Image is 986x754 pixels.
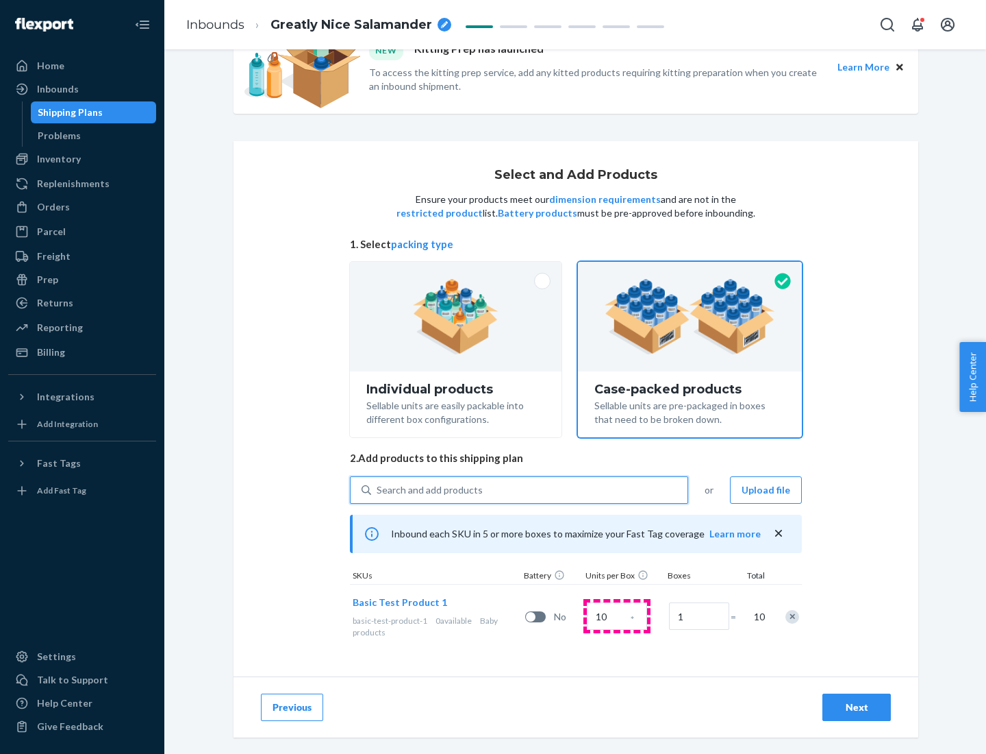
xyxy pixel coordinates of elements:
[37,390,94,404] div: Integrations
[37,720,103,733] div: Give Feedback
[498,206,577,220] button: Battery products
[8,646,156,668] a: Settings
[587,603,647,630] input: Case Quantity
[8,452,156,474] button: Fast Tags
[705,483,713,497] span: or
[594,396,785,426] div: Sellable units are pre-packaged in boxes that need to be broken down.
[37,345,65,359] div: Billing
[8,173,156,195] a: Replenishments
[37,82,79,96] div: Inbounds
[186,17,244,32] a: Inbounds
[37,152,81,166] div: Inventory
[353,615,520,638] div: Baby products
[38,129,81,143] div: Problems
[8,245,156,267] a: Freight
[413,279,498,354] img: individual-pack.facf35554cb0f1810c75b2bd6df2d64e.png
[892,60,907,75] button: Close
[8,78,156,100] a: Inbounds
[751,610,765,624] span: 10
[369,66,825,93] p: To access the kitting prep service, add any kitted products requiring kitting preparation when yo...
[37,250,71,263] div: Freight
[353,596,447,609] button: Basic Test Product 1
[414,41,544,60] p: Kitting Prep has launched
[353,616,427,626] span: basic-test-product-1
[733,570,768,584] div: Total
[8,55,156,77] a: Home
[37,673,108,687] div: Talk to Support
[350,451,802,465] span: 2. Add products to this shipping plan
[549,193,661,206] button: dimension requirements
[31,101,157,123] a: Shipping Plans
[8,196,156,218] a: Orders
[31,125,157,147] a: Problems
[837,60,889,75] button: Learn More
[37,650,76,664] div: Settings
[8,148,156,170] a: Inventory
[369,41,403,60] div: NEW
[37,59,64,73] div: Home
[8,221,156,243] a: Parcel
[731,610,744,624] span: =
[8,413,156,435] a: Add Integration
[822,694,891,721] button: Next
[15,18,73,32] img: Flexport logo
[8,692,156,714] a: Help Center
[37,200,70,214] div: Orders
[583,570,665,584] div: Units per Box
[8,669,156,691] a: Talk to Support
[37,457,81,470] div: Fast Tags
[396,206,483,220] button: restricted product
[8,292,156,314] a: Returns
[377,483,483,497] div: Search and add products
[37,418,98,430] div: Add Integration
[175,5,462,45] ol: breadcrumbs
[730,476,802,504] button: Upload file
[605,279,775,354] img: case-pack.59cecea509d18c883b923b81aeac6d0b.png
[366,396,545,426] div: Sellable units are easily packable into different box configurations.
[934,11,961,38] button: Open account menu
[785,610,799,624] div: Remove Item
[37,321,83,335] div: Reporting
[37,273,58,287] div: Prep
[37,225,66,239] div: Parcel
[350,570,521,584] div: SKUs
[494,169,657,182] h1: Select and Add Products
[261,694,323,721] button: Previous
[834,701,879,714] div: Next
[594,382,785,396] div: Case-packed products
[37,177,110,191] div: Replenishments
[669,603,729,630] input: Number of boxes
[772,526,785,541] button: close
[366,382,545,396] div: Individual products
[554,610,581,624] span: No
[665,570,733,584] div: Boxes
[353,596,447,608] span: Basic Test Product 1
[37,485,86,496] div: Add Fast Tag
[8,269,156,291] a: Prep
[8,317,156,339] a: Reporting
[350,515,802,553] div: Inbound each SKU in 5 or more boxes to maximize your Fast Tag coverage
[709,527,761,541] button: Learn more
[8,716,156,738] button: Give Feedback
[435,616,472,626] span: 0 available
[270,16,432,34] span: Greatly Nice Salamander
[129,11,156,38] button: Close Navigation
[37,296,73,310] div: Returns
[959,342,986,412] button: Help Center
[38,106,103,119] div: Shipping Plans
[874,11,901,38] button: Open Search Box
[904,11,931,38] button: Open notifications
[8,480,156,502] a: Add Fast Tag
[8,386,156,408] button: Integrations
[37,696,92,710] div: Help Center
[521,570,583,584] div: Battery
[391,237,453,252] button: packing type
[8,341,156,363] a: Billing
[395,193,757,220] p: Ensure your products meet our and are not in the list. must be pre-approved before inbounding.
[350,237,802,252] span: 1. Select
